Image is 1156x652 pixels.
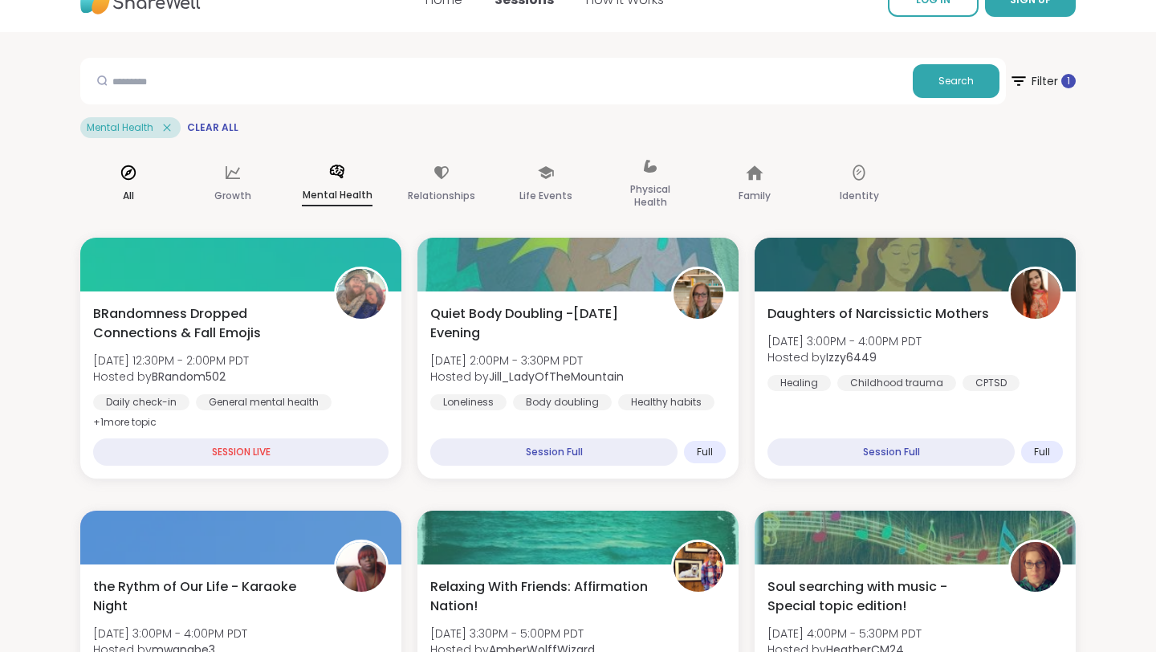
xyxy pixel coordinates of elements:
[93,352,249,369] span: [DATE] 12:30PM - 2:00PM PDT
[938,74,974,88] span: Search
[739,186,771,206] p: Family
[152,369,226,385] b: BRandom502
[1011,269,1060,319] img: Izzy6449
[1009,62,1076,100] span: Filter
[93,304,316,343] span: BRandomness Dropped Connections & Fall Emojis
[87,121,153,134] span: Mental Health
[430,304,653,343] span: Quiet Body Doubling -[DATE] Evening
[674,269,723,319] img: Jill_LadyOfTheMountain
[123,186,134,206] p: All
[430,394,507,410] div: Loneliness
[513,394,612,410] div: Body doubling
[1011,542,1060,592] img: HeatherCM24
[1034,446,1050,458] span: Full
[430,577,653,616] span: Relaxing With Friends: Affirmation Nation!
[489,369,624,385] b: Jill_LadyOfTheMountain
[674,542,723,592] img: AmberWolffWizard
[519,186,572,206] p: Life Events
[430,438,678,466] div: Session Full
[837,375,956,391] div: Childhood trauma
[196,394,332,410] div: General mental health
[430,626,595,642] span: [DATE] 3:30PM - 5:00PM PDT
[963,375,1020,391] div: CPTSD
[93,369,249,385] span: Hosted by
[697,446,713,458] span: Full
[1067,75,1070,88] span: 1
[767,333,922,349] span: [DATE] 3:00PM - 4:00PM PDT
[826,349,877,365] b: Izzy6449
[618,394,714,410] div: Healthy habits
[302,185,372,206] p: Mental Health
[93,577,316,616] span: the Rythm of Our Life - Karaoke Night
[93,394,189,410] div: Daily check-in
[1009,58,1076,104] button: Filter 1
[336,269,386,319] img: BRandom502
[408,186,475,206] p: Relationships
[336,542,386,592] img: mwanabe3
[767,577,991,616] span: Soul searching with music -Special topic edition!
[767,304,989,324] span: Daughters of Narcissictic Mothers
[93,626,247,642] span: [DATE] 3:00PM - 4:00PM PDT
[430,369,624,385] span: Hosted by
[615,180,686,212] p: Physical Health
[93,438,389,466] div: SESSION LIVE
[187,121,238,134] span: Clear All
[214,186,251,206] p: Growth
[913,64,999,98] button: Search
[430,352,624,369] span: [DATE] 2:00PM - 3:30PM PDT
[767,626,922,642] span: [DATE] 4:00PM - 5:30PM PDT
[840,186,879,206] p: Identity
[767,375,831,391] div: Healing
[767,349,922,365] span: Hosted by
[767,438,1015,466] div: Session Full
